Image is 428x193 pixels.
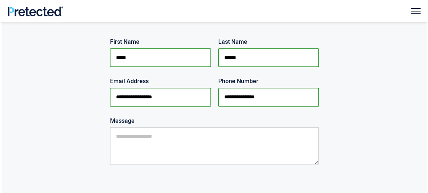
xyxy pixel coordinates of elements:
[7,6,63,16] img: Pretected Logo
[218,39,319,45] label: Last Name
[110,118,319,124] label: Message
[110,39,211,45] label: First Name
[110,78,211,85] label: Email Address
[218,78,319,85] label: Phone Number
